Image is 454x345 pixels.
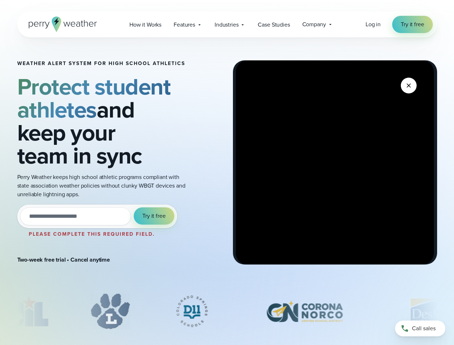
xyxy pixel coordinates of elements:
a: Case Studies [252,17,296,32]
span: Call sales [412,324,436,333]
a: How it Works [123,17,168,32]
span: Features [174,20,195,29]
h2: and keep your team in sync [17,75,185,167]
div: 3 of 12 [165,293,219,329]
a: Log in [366,20,381,29]
label: Please complete this required field. [29,230,155,238]
button: Close Video [401,78,417,93]
strong: Two-week free trial • Cancel anytime [17,256,110,264]
div: 4 of 12 [253,293,356,329]
span: Try it free [401,20,424,29]
a: Call sales [395,321,445,336]
span: How it Works [129,20,161,29]
div: 2 of 12 [90,293,130,329]
p: Perry Weather keeps high school athletic programs compliant with state association weather polici... [17,173,185,199]
span: Industries [215,20,238,29]
span: Try it free [142,212,165,220]
span: Case Studies [258,20,290,29]
div: slideshow [17,293,437,333]
span: Log in [366,20,381,28]
strong: Protect student athletes [17,70,171,126]
span: Company [302,20,326,29]
img: Colorado-Springs-School-District.svg [165,293,219,329]
h1: Weather Alert System for High School Athletics [17,61,185,66]
a: Try it free [392,16,432,33]
button: Try it free [134,207,174,225]
img: Corona-Norco-Unified-School-District.svg [253,293,356,329]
